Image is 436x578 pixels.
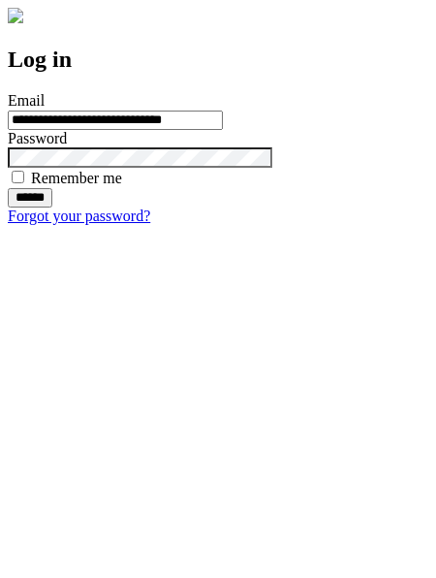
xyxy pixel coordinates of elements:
[8,92,45,109] label: Email
[8,130,67,146] label: Password
[31,170,122,186] label: Remember me
[8,47,428,73] h2: Log in
[8,8,23,23] img: logo-4e3dc11c47720685a147b03b5a06dd966a58ff35d612b21f08c02c0306f2b779.png
[8,208,150,224] a: Forgot your password?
